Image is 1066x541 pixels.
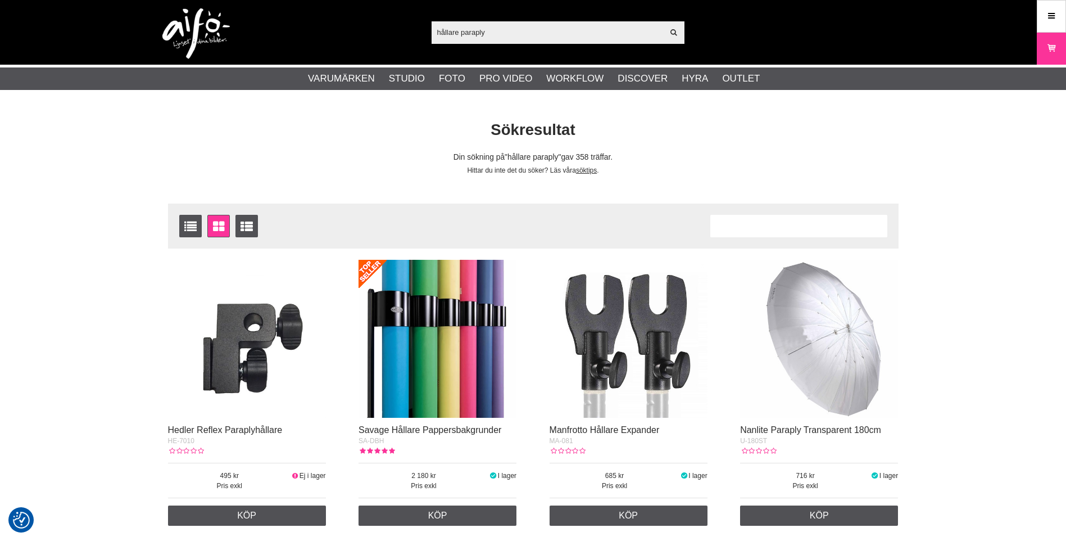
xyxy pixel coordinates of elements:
[168,260,326,418] img: Hedler Reflex Paraplyhållare
[682,71,708,86] a: Hyra
[550,437,573,445] span: MA-081
[235,215,258,237] a: Utökad listvisning
[680,472,689,480] i: I lager
[168,506,326,526] a: Köp
[13,512,30,529] img: Revisit consent button
[550,506,707,526] a: Köp
[291,472,300,480] i: Ej i lager
[162,8,230,59] img: logo.png
[308,71,375,86] a: Varumärken
[618,71,668,86] a: Discover
[359,481,489,491] span: Pris exkl
[597,166,598,174] span: .
[13,510,30,530] button: Samtyckesinställningar
[688,472,707,480] span: I lager
[439,71,465,86] a: Foto
[160,119,907,141] h1: Sökresultat
[389,71,425,86] a: Studio
[722,71,760,86] a: Outlet
[550,425,660,435] a: Manfrotto Hållare Expander
[489,472,498,480] i: I lager
[168,481,292,491] span: Pris exkl
[359,260,516,418] img: Savage Hållare Pappersbakgrunder
[359,446,394,456] div: Kundbetyg: 5.00
[359,471,489,481] span: 2 180
[740,437,767,445] span: U-180ST
[550,481,680,491] span: Pris exkl
[550,446,586,456] div: Kundbetyg: 0
[870,472,879,480] i: I lager
[467,166,575,174] span: Hittar du inte det du söker? Läs våra
[168,446,204,456] div: Kundbetyg: 0
[498,472,516,480] span: I lager
[300,472,326,480] span: Ej i lager
[740,471,870,481] span: 716
[479,71,532,86] a: Pro Video
[359,506,516,526] a: Köp
[879,472,898,480] span: I lager
[179,215,202,237] a: Listvisning
[740,260,898,418] img: Nanlite Paraply Transparent 180cm
[168,437,194,445] span: HE-7010
[576,166,597,174] a: söktips
[359,425,501,435] a: Savage Hållare Pappersbakgrunder
[740,481,870,491] span: Pris exkl
[168,425,283,435] a: Hedler Reflex Paraplyhållare
[168,471,292,481] span: 495
[359,437,384,445] span: SA-DBH
[740,506,898,526] a: Köp
[550,471,680,481] span: 685
[740,425,881,435] a: Nanlite Paraply Transparent 180cm
[207,215,230,237] a: Fönstervisning
[505,153,561,161] span: hållare paraply
[546,71,604,86] a: Workflow
[740,446,776,456] div: Kundbetyg: 0
[453,153,613,161] span: Din sökning på gav 358 träffar.
[432,24,664,40] input: Sök produkter ...
[550,260,707,418] img: Manfrotto Hållare Expander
